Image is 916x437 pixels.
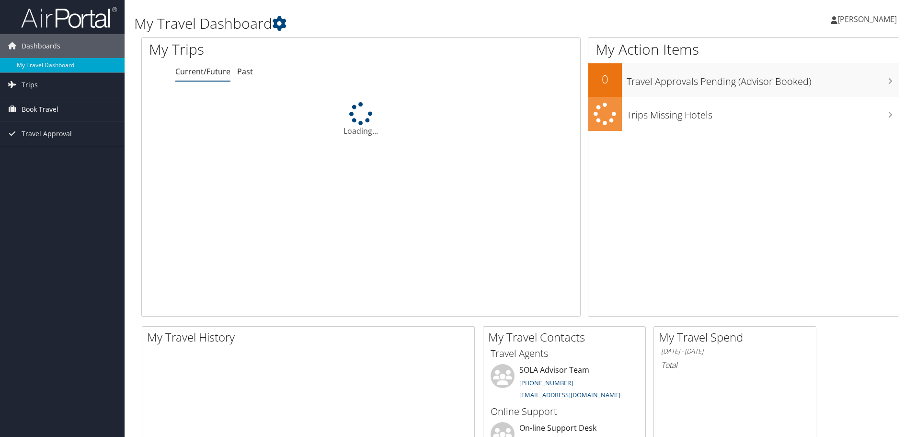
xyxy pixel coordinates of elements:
[661,347,809,356] h6: [DATE] - [DATE]
[134,13,649,34] h1: My Travel Dashboard
[22,97,58,121] span: Book Travel
[486,364,643,403] li: SOLA Advisor Team
[588,39,899,59] h1: My Action Items
[491,405,638,418] h3: Online Support
[22,34,60,58] span: Dashboards
[22,73,38,97] span: Trips
[147,329,474,345] h2: My Travel History
[142,102,580,137] div: Loading...
[21,6,117,29] img: airportal-logo.png
[588,71,622,87] h2: 0
[627,104,899,122] h3: Trips Missing Hotels
[659,329,816,345] h2: My Travel Spend
[519,378,573,387] a: [PHONE_NUMBER]
[661,360,809,370] h6: Total
[837,14,897,24] span: [PERSON_NAME]
[831,5,906,34] a: [PERSON_NAME]
[627,70,899,88] h3: Travel Approvals Pending (Advisor Booked)
[488,329,645,345] h2: My Travel Contacts
[588,63,899,97] a: 0Travel Approvals Pending (Advisor Booked)
[491,347,638,360] h3: Travel Agents
[519,390,620,399] a: [EMAIL_ADDRESS][DOMAIN_NAME]
[175,66,230,77] a: Current/Future
[588,97,899,131] a: Trips Missing Hotels
[237,66,253,77] a: Past
[149,39,390,59] h1: My Trips
[22,122,72,146] span: Travel Approval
